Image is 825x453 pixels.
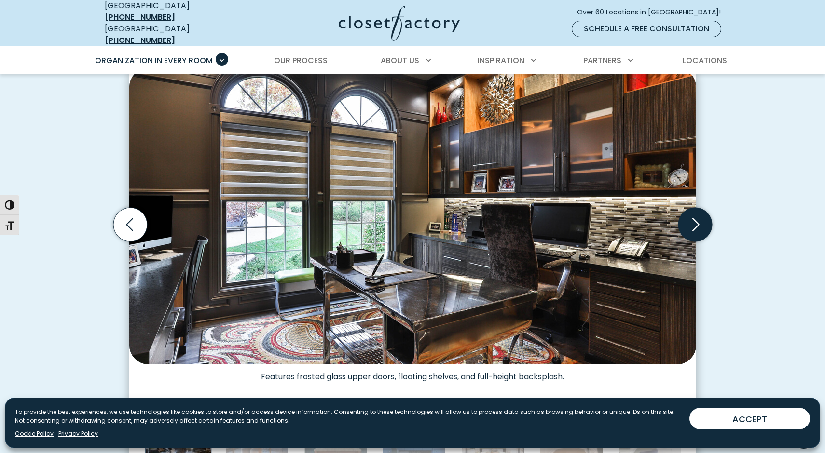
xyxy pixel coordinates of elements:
p: To provide the best experiences, we use technologies like cookies to store and/or access device i... [15,408,682,425]
span: Organization in Every Room [95,55,213,66]
button: Previous slide [110,204,151,245]
span: Locations [683,55,727,66]
span: About Us [381,55,419,66]
a: [PHONE_NUMBER] [105,35,175,46]
span: Over 60 Locations in [GEOGRAPHIC_DATA]! [577,7,729,17]
button: ACCEPT [689,408,810,429]
span: Our Process [274,55,328,66]
a: Cookie Policy [15,429,54,438]
a: Privacy Policy [58,429,98,438]
nav: Primary Menu [88,47,737,74]
a: Over 60 Locations in [GEOGRAPHIC_DATA]! [577,4,729,21]
img: Sophisticated home office with dark wood cabinetry, metallic backsplash, under-cabinet lighting, ... [129,68,696,364]
div: [GEOGRAPHIC_DATA] [105,23,245,46]
figcaption: Features frosted glass upper doors, floating shelves, and full-height backsplash. [129,364,696,382]
button: Next slide [674,204,716,245]
span: Inspiration [478,55,524,66]
img: Closet Factory Logo [339,6,460,41]
span: Partners [583,55,621,66]
a: Schedule a Free Consultation [572,21,721,37]
a: [PHONE_NUMBER] [105,12,175,23]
